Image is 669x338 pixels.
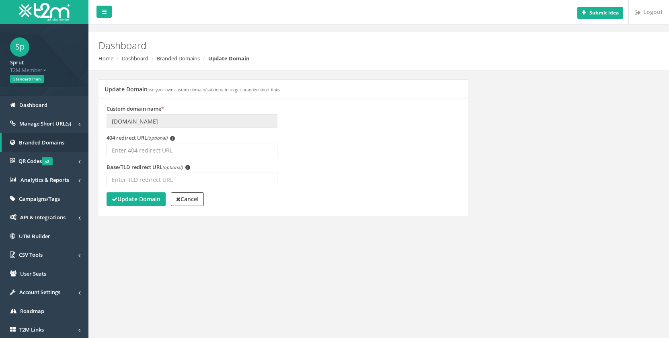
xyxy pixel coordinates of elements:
a: Branded Domains [157,55,200,62]
a: Sprut T2M Member [10,57,78,74]
b: Submit idea [589,9,619,16]
label: Custom domain name [107,105,164,113]
span: Analytics & Reports [21,176,69,183]
span: Standard Plan [10,75,44,83]
span: T2M Member [10,66,78,74]
input: Enter domain name [107,114,277,128]
span: T2M Links [19,326,44,333]
strong: Update Domain [208,55,250,62]
strong: Sprut [10,59,24,66]
input: Enter 404 redirect URL [107,144,277,157]
h5: Update Domain [105,86,281,92]
span: Campaigns/Tags [19,195,60,202]
span: Dashboard [19,101,47,109]
span: i [170,136,175,141]
span: QR Codes [18,157,53,165]
button: Update Domain [107,192,166,206]
span: CSV Tools [19,251,43,258]
span: Roadmap [20,307,44,315]
label: 404 redirect URL [107,134,175,142]
small: use your own custom domain/subdomain to get branded short links. [148,87,281,93]
strong: Update Domain [112,195,160,203]
span: Manage Short URL(s) [19,120,71,127]
span: Branded Domains [19,139,64,146]
span: Account Settings [19,289,60,296]
span: i [185,165,190,170]
span: UTM Builder [19,233,50,240]
a: Dashboard [122,55,148,62]
input: Enter TLD redirect URL [107,173,277,186]
a: Cancel [171,192,204,206]
a: Home [99,55,113,62]
strong: Cancel [176,195,199,203]
em: (optional) [162,164,183,170]
span: Sp [10,37,29,57]
em: (optional) [147,135,167,141]
img: T2M [19,3,70,21]
label: Base/TLD redirect URL [107,163,190,171]
span: v2 [42,157,53,165]
span: API & Integrations [20,214,66,221]
h2: Dashboard [99,40,564,51]
button: Submit idea [577,7,623,19]
span: User Seats [20,270,46,277]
